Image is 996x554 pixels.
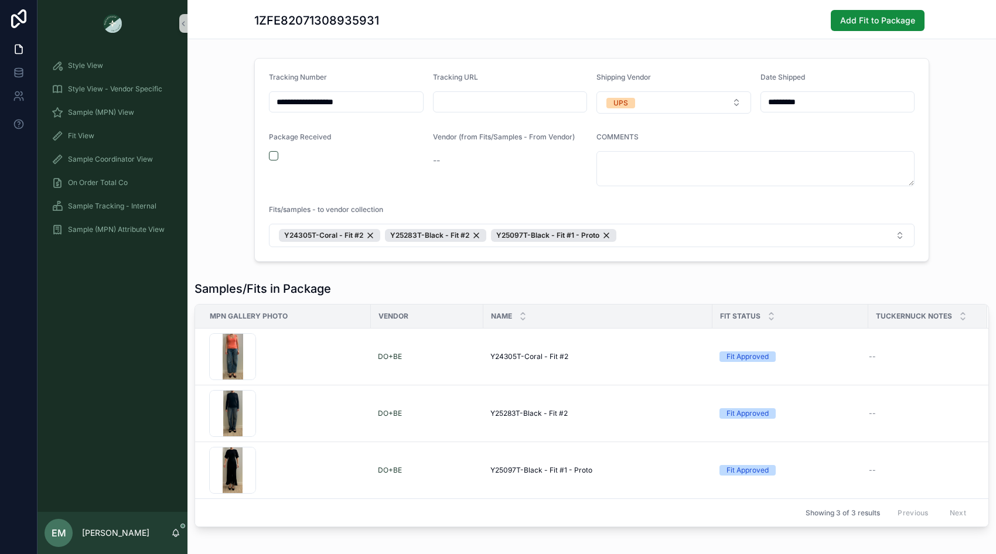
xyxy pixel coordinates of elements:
[726,408,769,419] div: Fit Approved
[496,231,599,240] span: Y25097T-Black - Fit #1 - Proto
[210,312,288,321] span: MPN Gallery Photo
[103,14,122,33] img: App logo
[390,231,469,240] span: Y25283T-Black - Fit #2
[490,409,568,418] span: Y25283T-Black - Fit #2
[613,98,628,108] div: UPS
[726,351,769,362] div: Fit Approved
[378,409,402,418] a: DO+BE
[68,201,156,211] span: Sample Tracking - Internal
[45,125,180,146] a: Fit View
[491,229,616,242] button: Unselect 2785
[869,409,876,418] span: --
[876,312,952,321] span: Tuckernuck Notes
[385,229,486,242] button: Unselect 2862
[45,149,180,170] a: Sample Coordinator View
[45,55,180,76] a: Style View
[490,352,568,361] span: Y24305T-Coral - Fit #2
[45,172,180,193] a: On Order Total Co
[279,229,380,242] button: Unselect 3180
[68,61,103,70] span: Style View
[869,466,876,475] span: --
[269,224,915,247] button: Select Button
[45,102,180,123] a: Sample (MPN) View
[68,108,134,117] span: Sample (MPN) View
[378,312,408,321] span: Vendor
[82,527,149,539] p: [PERSON_NAME]
[726,465,769,476] div: Fit Approved
[720,312,760,321] span: Fit Status
[68,225,165,234] span: Sample (MPN) Attribute View
[490,466,592,475] span: Y25097T-Black - Fit #1 - Proto
[378,466,402,475] a: DO+BE
[68,155,153,164] span: Sample Coordinator View
[254,12,379,29] h1: 1ZFE82071308935931
[45,78,180,100] a: Style View - Vendor Specific
[433,73,478,81] span: Tracking URL
[195,281,331,297] h1: Samples/Fits in Package
[433,132,575,141] span: Vendor (from Fits/Samples - From Vendor)
[596,91,751,114] button: Select Button
[68,178,128,187] span: On Order Total Co
[68,131,94,141] span: Fit View
[269,205,383,214] span: Fits/samples - to vendor collection
[596,73,651,81] span: Shipping Vendor
[269,73,327,81] span: Tracking Number
[68,84,162,94] span: Style View - Vendor Specific
[52,526,66,540] span: EM
[269,132,331,141] span: Package Received
[284,231,363,240] span: Y24305T-Coral - Fit #2
[378,352,402,361] a: DO+BE
[45,196,180,217] a: Sample Tracking - Internal
[433,155,440,166] span: --
[760,73,805,81] span: Date Shipped
[840,15,915,26] span: Add Fit to Package
[831,10,925,31] button: Add Fit to Package
[37,47,187,255] div: scrollable content
[869,352,876,361] span: --
[806,508,880,518] span: Showing 3 of 3 results
[491,312,512,321] span: Name
[596,132,639,141] span: COMMENTS
[45,219,180,240] a: Sample (MPN) Attribute View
